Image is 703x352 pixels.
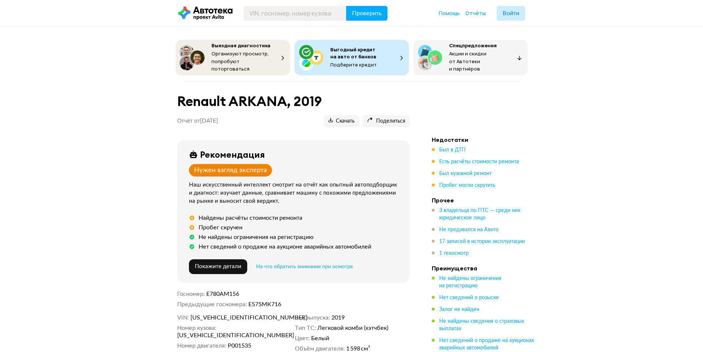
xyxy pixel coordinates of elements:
p: Отчёт от [DATE] [177,117,218,125]
h4: Преимущества [432,264,535,272]
dt: Предыдущие госномера [177,301,247,308]
span: Не найдены сведения о страховых выплатах [439,319,524,331]
dt: Цвет [295,335,310,342]
span: Не найдены ограничения на регистрацию [439,276,501,288]
input: VIN, госномер, номер кузова [244,6,347,21]
button: Выездная диагностикаОрганизуют просмотр, попробуют поторговаться [176,40,290,75]
span: 2019 [331,314,345,321]
dd: Е575МК716 [248,301,410,308]
span: Был в ДТП [439,147,466,153]
a: Помощь [439,10,460,17]
h4: Прочее [432,196,535,204]
span: На что обратить внимание при осмотре [256,264,353,269]
span: [US_VEHICLE_IDENTIFICATION_NUMBER] [177,332,262,339]
span: Был кузовной ремонт [439,171,492,176]
div: Найдены расчёты стоимости ремонта [199,214,302,222]
span: Пробег могли скрутить [439,183,495,188]
h1: Renault ARKANA, 2019 [177,93,410,109]
dt: Номер кузова [177,324,216,332]
span: Проверить [352,10,382,16]
div: Пробег скручен [199,224,242,231]
span: Поделиться [367,118,405,125]
div: Рекомендация [200,149,265,160]
span: Легковой комби (хэтчбек) [317,324,388,332]
div: Не найдены ограничения на регистрацию [199,233,314,241]
dt: Госномер [177,290,205,298]
dt: Тип ТС [295,324,316,332]
span: Не продавался на Авито [439,227,499,232]
h4: Недостатки [432,136,535,143]
button: Войти [497,6,525,21]
span: [US_VEHICLE_IDENTIFICATION_NUMBER] [190,314,275,321]
a: Отчёты [465,10,486,17]
span: Скачать [328,118,355,125]
span: 3 владельца по ПТС — среди них юридическое лицо [439,208,520,221]
span: Е780АМ156 [206,291,239,297]
span: Р001535 [228,342,251,349]
button: Выгодный кредит на авто от банковПодберите кредит [294,40,409,75]
dt: Номер двигателя [177,342,226,349]
span: 17 записей в истории эксплуатации [439,239,525,244]
div: Нет сведений о продаже на аукционе аварийных автомобилей [199,243,371,250]
span: Выездная диагностика [211,42,270,49]
button: Поделиться [363,115,410,127]
span: 1 техосмотр [439,251,469,256]
span: Организуют просмотр, попробуют поторговаться [211,50,269,72]
div: Нужен взгляд эксперта [194,166,267,174]
span: Нет сведений о розыске [439,295,499,300]
dt: Год выпуска [295,314,330,321]
span: Есть расчёты стоимости ремонта [439,159,519,164]
span: Акции и скидки от Автотеки и партнёров [449,50,486,72]
button: Проверить [346,6,387,21]
div: Наш искусственный интеллект смотрит на отчёт как опытный автоподборщик и диагност: изучает данные... [189,181,401,205]
button: СпецпредложенияАкции и скидки от Автотеки и партнёров [413,40,528,75]
span: Покажите детали [195,264,241,269]
span: Войти [503,10,519,16]
dt: VIN [177,314,189,321]
button: Скачать [324,115,359,127]
span: Выгодный кредит на авто от банков [330,46,376,60]
span: Залог не найден [439,307,479,312]
span: Подберите кредит [330,61,377,68]
span: Спецпредложения [449,42,497,49]
button: Покажите детали [189,259,247,274]
span: Белый [311,335,329,342]
span: Нет сведений о продаже на аукционах аварийных автомобилей [439,338,534,351]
